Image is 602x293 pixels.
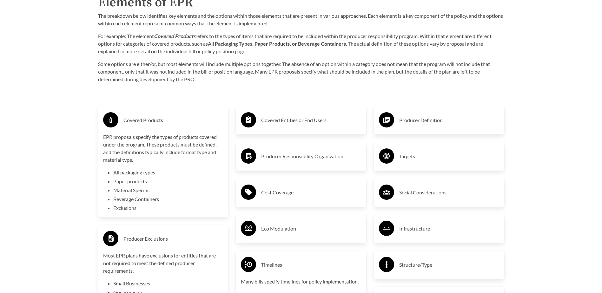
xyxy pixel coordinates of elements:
[261,224,361,234] h3: Eco Modulation
[399,224,499,234] h3: Infrastructure
[261,260,361,270] h3: Timelines
[399,260,499,270] h3: Structure/Type
[98,32,504,55] p: For example: The element refers to the types of items that are required to be included within the...
[154,33,195,39] strong: Covered Products
[208,41,346,47] strong: All Packaging Types, Paper Products, or Beverage Containers
[98,60,504,83] p: Some options are either/or, but most elements will include multiple options together. The absence...
[113,169,223,176] li: All packaging types
[399,115,499,125] h3: Producer Definition
[103,133,223,164] p: EPR proposals specify the types of products covered under the program. These products must be def...
[113,186,223,194] li: Material Specific
[399,187,499,198] h3: Social Considerations
[113,204,223,212] li: Exclusions
[261,115,361,125] h3: Covered Entities or End Users
[241,278,361,285] p: Many bills specify timelines for policy implementation.
[123,115,223,125] h3: Covered Products
[123,234,223,244] h3: Producer Exclusions
[103,252,223,275] p: Most EPR plans have exclusions for entities that are not required to meet the defined producer re...
[399,151,499,161] h3: Targets
[98,12,504,27] p: The breakdown below identifies key elements and the options within those elements that are presen...
[261,151,361,161] h3: Producer Responsibility Organization
[113,195,223,203] li: Beverage Containers
[113,178,223,185] li: Paper products
[261,187,361,198] h3: Cost Coverage
[113,280,223,287] li: Small Businesses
